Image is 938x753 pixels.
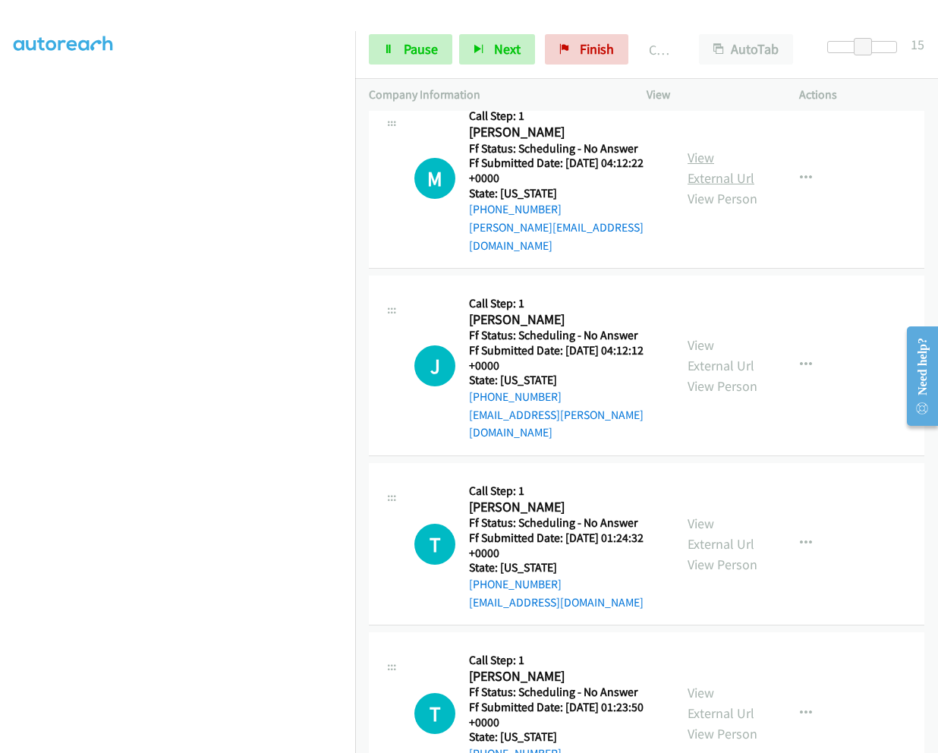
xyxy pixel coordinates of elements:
h5: Ff Submitted Date: [DATE] 01:23:50 +0000 [469,700,660,729]
a: View Person [688,190,757,207]
p: Call Completed [649,39,672,60]
a: View External Url [688,336,754,374]
h5: Ff Status: Scheduling - No Answer [469,141,660,156]
h2: [PERSON_NAME] [469,124,655,141]
span: Finish [580,40,614,58]
h1: M [414,158,455,199]
a: View Person [688,725,757,742]
a: [PHONE_NUMBER] [469,202,562,216]
span: Next [494,40,521,58]
a: View External Url [688,515,754,553]
button: AutoTab [699,34,793,65]
h5: State: [US_STATE] [469,560,660,575]
h5: Call Step: 1 [469,484,660,499]
a: View External Url [688,684,754,722]
iframe: Dialpad [14,30,355,751]
h5: Call Step: 1 [469,653,660,668]
a: View Person [688,377,757,395]
div: 15 [911,34,924,55]
h2: [PERSON_NAME] [469,311,655,329]
h2: [PERSON_NAME] [469,668,655,685]
h5: Ff Submitted Date: [DATE] 04:12:12 +0000 [469,343,660,373]
h5: Ff Submitted Date: [DATE] 01:24:32 +0000 [469,531,660,560]
button: Next [459,34,535,65]
span: Pause [404,40,438,58]
a: [EMAIL_ADDRESS][DOMAIN_NAME] [469,595,644,610]
h5: Call Step: 1 [469,109,660,124]
p: Company Information [369,86,619,104]
a: [EMAIL_ADDRESS][PERSON_NAME][DOMAIN_NAME] [469,408,644,440]
div: The call is yet to be attempted [414,158,455,199]
a: [PHONE_NUMBER] [469,577,562,591]
h5: Ff Status: Scheduling - No Answer [469,515,660,531]
h1: T [414,524,455,565]
div: The call is yet to be attempted [414,345,455,386]
h2: [PERSON_NAME] [469,499,655,516]
h5: Ff Submitted Date: [DATE] 04:12:22 +0000 [469,156,660,185]
h5: Call Step: 1 [469,296,660,311]
h5: State: [US_STATE] [469,373,660,388]
div: The call is yet to be attempted [414,693,455,734]
a: Pause [369,34,452,65]
h5: State: [US_STATE] [469,186,660,201]
h5: Ff Status: Scheduling - No Answer [469,685,660,700]
iframe: Resource Center [894,316,938,436]
div: The call is yet to be attempted [414,524,455,565]
h1: T [414,693,455,734]
h5: State: [US_STATE] [469,729,660,745]
p: View [647,86,772,104]
a: View External Url [688,149,754,187]
p: Actions [799,86,924,104]
a: View Person [688,556,757,573]
a: [PHONE_NUMBER] [469,389,562,404]
h5: Ff Status: Scheduling - No Answer [469,328,660,343]
a: [PERSON_NAME][EMAIL_ADDRESS][DOMAIN_NAME] [469,220,644,253]
h1: J [414,345,455,386]
a: Finish [545,34,628,65]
